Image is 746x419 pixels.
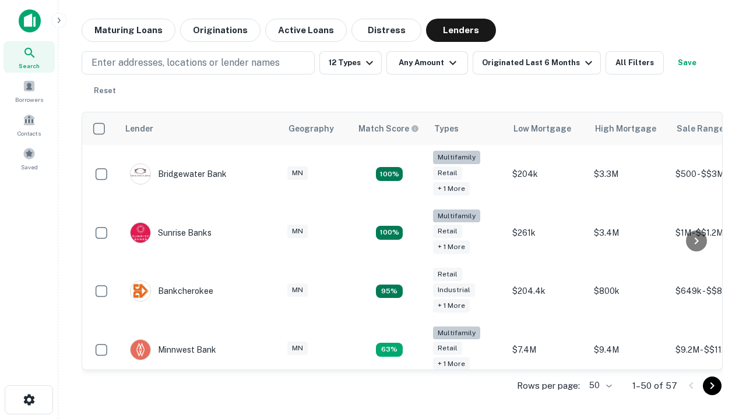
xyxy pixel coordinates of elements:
span: Saved [21,162,38,172]
div: 50 [585,377,614,394]
div: Retail [433,225,462,238]
a: Saved [3,143,55,174]
div: Sunrise Banks [130,222,212,243]
div: + 1 more [433,357,470,371]
div: Capitalize uses an advanced AI algorithm to match your search with the best lender. The match sco... [358,122,419,135]
button: Active Loans [265,19,347,42]
div: Retail [433,342,462,355]
div: MN [287,225,308,238]
button: Go to next page [703,377,722,395]
div: Multifamily [433,210,480,223]
div: Matching Properties: 17, hasApolloMatch: undefined [376,167,403,181]
td: $204.4k [506,262,588,321]
p: Enter addresses, locations or lender names [92,56,280,70]
td: $3.4M [588,204,670,262]
img: picture [131,164,150,184]
th: High Mortgage [588,112,670,145]
button: Originations [180,19,261,42]
div: Retail [433,268,462,281]
div: Matching Properties: 11, hasApolloMatch: undefined [376,226,403,240]
div: High Mortgage [595,122,656,136]
div: Industrial [433,283,475,297]
p: Rows per page: [517,379,580,393]
div: + 1 more [433,182,470,196]
div: Sale Range [677,122,724,136]
div: Minnwest Bank [130,339,216,360]
th: Lender [118,112,281,145]
img: picture [131,340,150,360]
td: $204k [506,145,588,204]
a: Borrowers [3,75,55,106]
button: Lenders [426,19,496,42]
button: Distress [351,19,421,42]
td: $800k [588,262,670,321]
div: Multifamily [433,151,480,164]
p: 1–50 of 57 [632,379,677,393]
div: Matching Properties: 9, hasApolloMatch: undefined [376,285,403,299]
button: Reset [86,79,124,102]
a: Contacts [3,109,55,140]
div: + 1 more [433,240,470,254]
div: Bridgewater Bank [130,164,227,184]
div: MN [287,342,308,355]
div: Lender [125,122,153,136]
div: + 1 more [433,299,470,313]
button: Any Amount [386,51,468,74]
img: picture [131,281,150,301]
button: Originated Last 6 Months [473,51,601,74]
span: Borrowers [15,95,43,104]
div: MN [287,283,308,297]
div: Geography [288,122,334,136]
div: Types [434,122,459,136]
th: Geography [281,112,351,145]
div: Low Mortgage [513,122,571,136]
th: Types [427,112,506,145]
div: MN [287,166,308,180]
th: Capitalize uses an advanced AI algorithm to match your search with the best lender. The match sco... [351,112,427,145]
span: Search [19,61,40,70]
span: Contacts [17,129,41,138]
iframe: Chat Widget [688,289,746,345]
td: $7.4M [506,321,588,379]
td: $261k [506,204,588,262]
img: capitalize-icon.png [19,9,41,33]
button: All Filters [606,51,664,74]
button: Enter addresses, locations or lender names [82,51,315,74]
div: Matching Properties: 6, hasApolloMatch: undefined [376,343,403,357]
td: $3.3M [588,145,670,204]
div: Multifamily [433,326,480,340]
img: picture [131,223,150,243]
td: $9.4M [588,321,670,379]
button: Maturing Loans [82,19,175,42]
div: Retail [433,166,462,180]
div: Originated Last 6 Months [482,56,596,70]
div: Bankcherokee [130,280,213,301]
a: Search [3,41,55,73]
h6: Match Score [358,122,417,135]
button: Save your search to get updates of matches that match your search criteria. [668,51,706,74]
th: Low Mortgage [506,112,588,145]
button: 12 Types [319,51,382,74]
